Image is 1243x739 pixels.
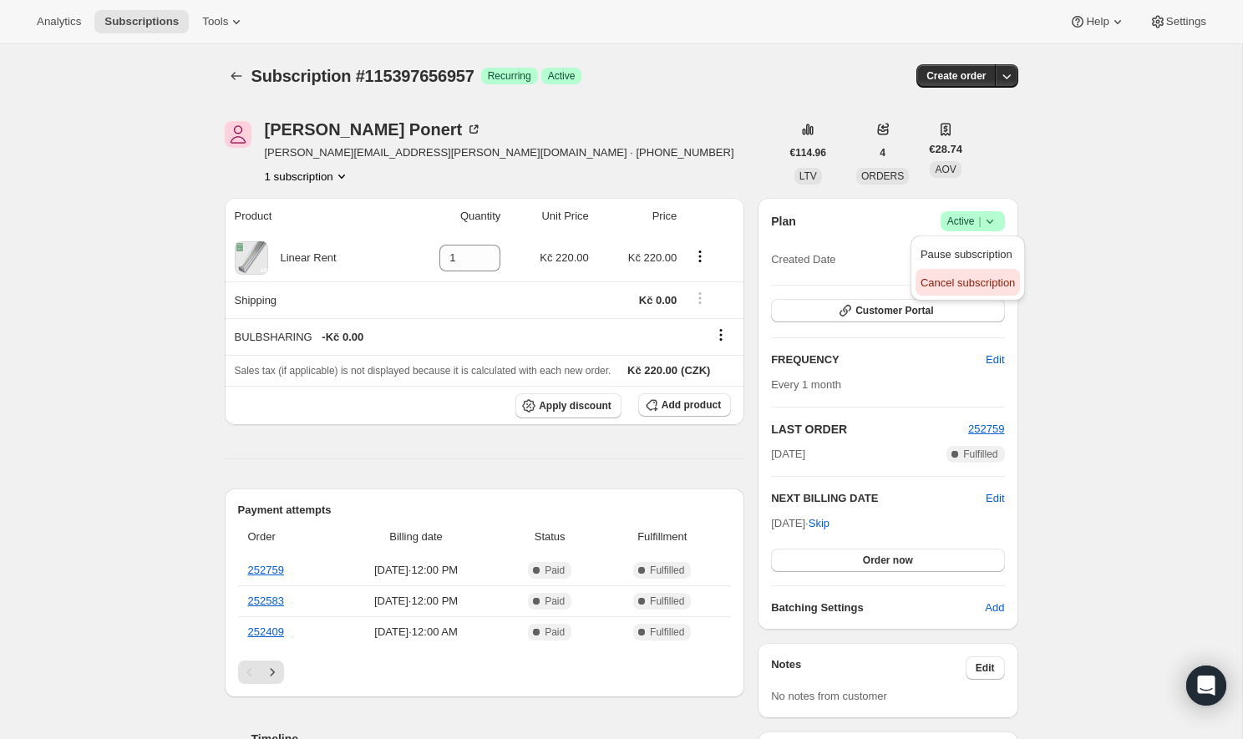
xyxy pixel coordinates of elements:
span: €28.74 [929,141,962,158]
button: Apply discount [515,393,621,418]
button: Analytics [27,10,91,33]
span: AOV [935,164,956,175]
span: Sales tax (if applicable) is not displayed because it is calculated with each new order. [235,365,611,377]
h2: Plan [771,213,796,230]
span: Help [1086,15,1109,28]
button: Next [261,661,284,684]
span: Fulfilled [650,625,684,639]
span: [PERSON_NAME][EMAIL_ADDRESS][PERSON_NAME][DOMAIN_NAME] · [PHONE_NUMBER] [265,144,734,161]
span: Order now [863,554,913,567]
button: Product actions [687,247,713,266]
button: Add [975,595,1014,621]
button: Shipping actions [687,289,713,307]
span: Edit [986,352,1004,368]
h2: FREQUENCY [771,352,986,368]
a: 252583 [248,595,284,607]
div: BULBSHARING [235,329,677,346]
span: Status [506,529,593,545]
span: Billing date [336,529,496,545]
span: Analytics [37,15,81,28]
button: 252759 [968,421,1004,438]
div: Open Intercom Messenger [1186,666,1226,706]
span: [DATE] · 12:00 PM [336,593,496,610]
span: 4 [880,146,885,159]
span: Paid [545,625,565,639]
span: Create order [926,69,986,83]
span: Fulfilled [650,595,684,608]
span: Edit [976,661,995,675]
span: Fulfilled [963,448,997,461]
button: Subscriptions [94,10,189,33]
th: Order [238,519,332,555]
button: 4 [870,141,895,165]
span: Kč 220.00 [627,364,677,377]
button: Pause subscription [916,240,1020,267]
span: Skip [809,515,830,532]
span: Subscriptions [104,15,179,28]
th: Product [225,198,400,235]
button: €114.96 [780,141,836,165]
th: Shipping [225,281,400,318]
span: Recurring [488,69,531,83]
span: Subscription #115397656957 [251,67,474,85]
button: Edit [986,490,1004,507]
button: Add product [638,393,731,417]
h6: Batching Settings [771,600,985,616]
a: 252759 [968,423,1004,435]
button: Product actions [265,168,350,185]
span: [DATE] [771,446,805,463]
button: Customer Portal [771,299,1004,322]
span: Tools [202,15,228,28]
span: Customer Portal [855,304,933,317]
span: Paid [545,595,565,608]
span: Kč 220.00 [628,251,677,264]
span: Paid [545,564,565,577]
span: [DATE] · [771,517,830,529]
span: Created Date [771,251,835,268]
h2: LAST ORDER [771,421,968,438]
span: LTV [799,170,817,182]
span: | [978,215,981,228]
button: Cancel subscription [916,269,1020,296]
span: (CZK) [677,362,710,379]
span: Pause subscription [921,248,1012,261]
div: Linear Rent [268,250,337,266]
span: Add [985,600,1004,616]
th: Price [594,198,682,235]
button: Edit [976,347,1014,373]
span: Settings [1166,15,1206,28]
span: - Kč 0.00 [322,329,363,346]
span: Kč 220.00 [540,251,589,264]
span: Cancel subscription [921,276,1015,289]
a: 252759 [248,564,284,576]
span: [DATE] · 12:00 PM [336,562,496,579]
button: Order now [771,549,1004,572]
button: Tools [192,10,255,33]
span: Fulfillment [603,529,721,545]
span: Fulfilled [650,564,684,577]
span: Kč 0.00 [639,294,677,306]
h2: Payment attempts [238,502,732,519]
span: €114.96 [790,146,826,159]
h3: Notes [771,656,966,680]
h2: NEXT BILLING DATE [771,490,986,507]
nav: Pagination [238,661,732,684]
span: [DATE] · 12:00 AM [336,624,496,640]
span: ORDERS [861,170,904,182]
div: [PERSON_NAME] Ponert [265,121,483,138]
span: Active [548,69,576,83]
span: Active [947,213,998,230]
button: Skip [799,510,840,537]
th: Unit Price [505,198,594,235]
button: Create order [916,64,996,88]
span: Apply discount [539,399,611,413]
button: Settings [1139,10,1216,33]
a: 252409 [248,625,284,638]
span: Every 1 month [771,378,841,391]
img: product img [235,241,268,275]
button: Subscriptions [225,64,248,88]
span: No notes from customer [771,690,887,702]
span: Jakub Ponert [225,121,251,148]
